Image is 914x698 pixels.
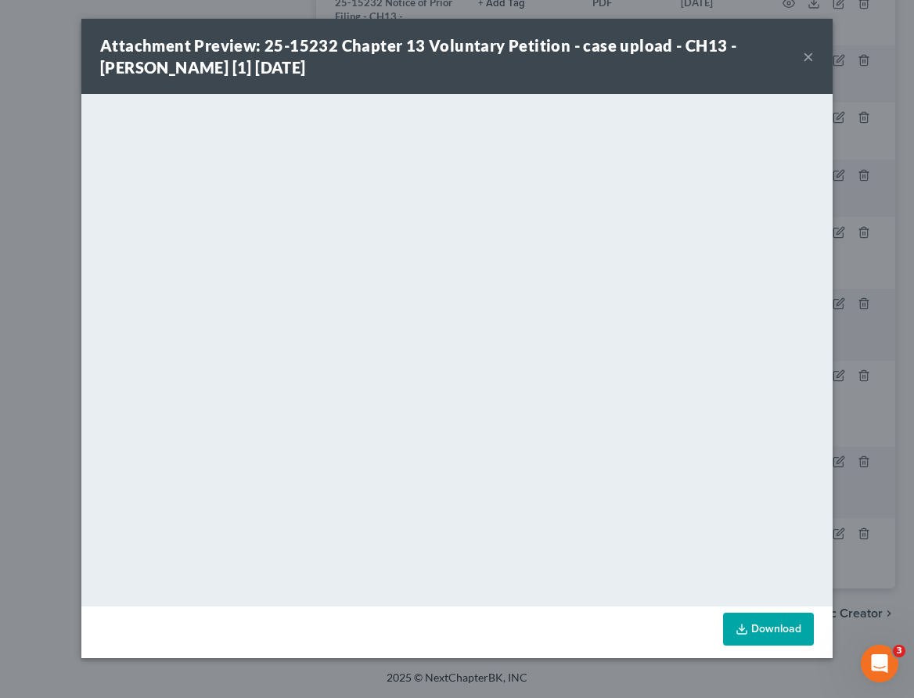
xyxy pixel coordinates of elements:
[723,613,814,646] a: Download
[803,47,814,66] button: ×
[861,645,898,682] iframe: Intercom live chat
[100,36,736,77] strong: Attachment Preview: 25-15232 Chapter 13 Voluntary Petition - case upload - CH13 - [PERSON_NAME] [...
[81,94,833,603] iframe: <object ng-attr-data='[URL][DOMAIN_NAME]' type='application/pdf' width='100%' height='650px'></ob...
[893,645,905,657] span: 3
